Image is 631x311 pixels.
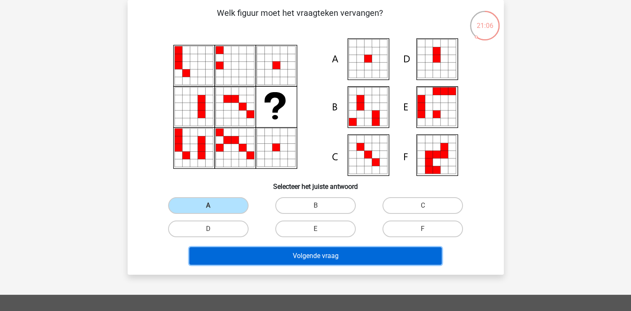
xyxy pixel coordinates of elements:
label: C [382,197,463,214]
label: D [168,221,249,237]
button: Volgende vraag [189,247,442,265]
label: B [275,197,356,214]
div: 21:06 [469,10,500,31]
label: E [275,221,356,237]
label: A [168,197,249,214]
p: Welk figuur moet het vraagteken vervangen? [141,7,459,32]
h6: Selecteer het juiste antwoord [141,176,490,191]
label: F [382,221,463,237]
